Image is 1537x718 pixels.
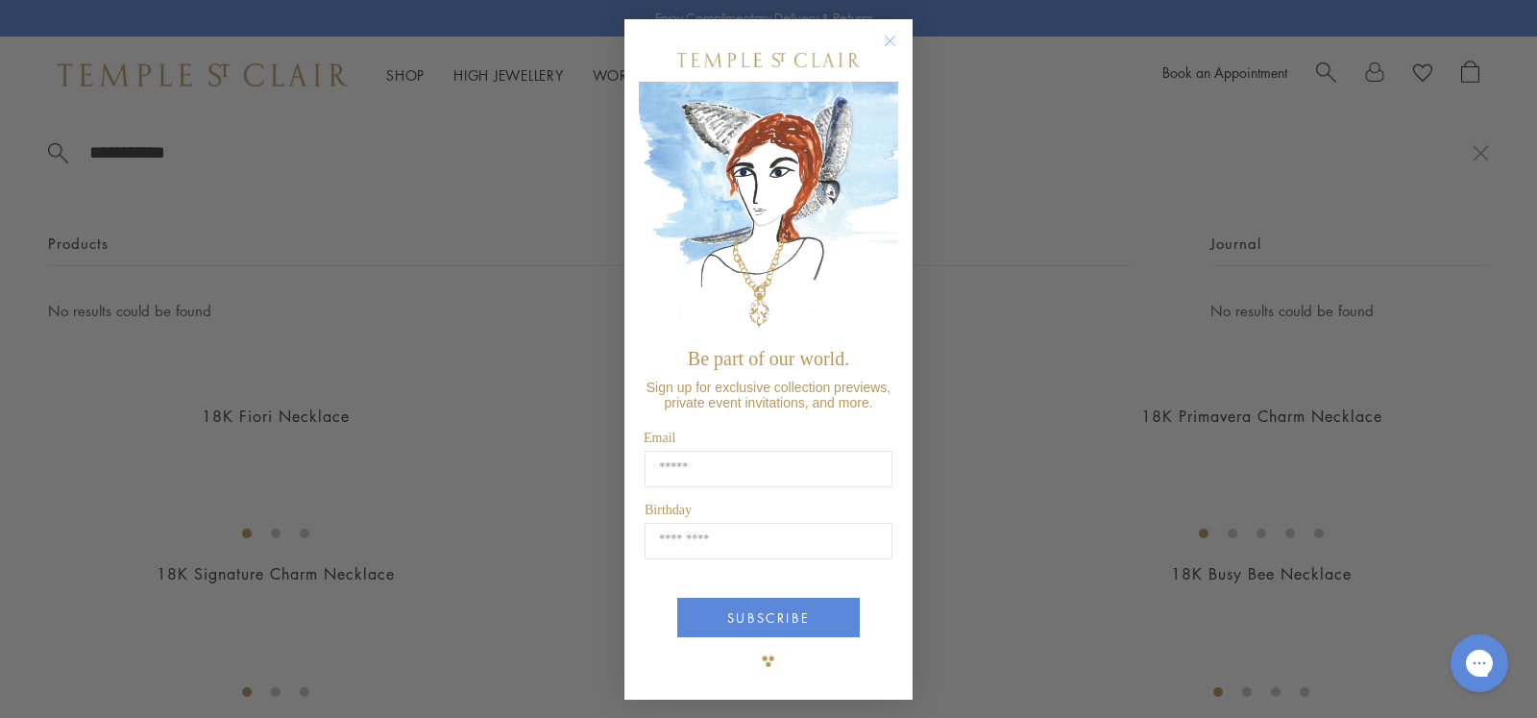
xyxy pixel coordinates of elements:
[645,503,692,517] span: Birthday
[677,53,860,67] img: Temple St. Clair
[688,348,849,369] span: Be part of our world.
[1441,628,1518,699] iframe: Gorgias live chat messenger
[639,82,898,338] img: c4a9eb12-d91a-4d4a-8ee0-386386f4f338.jpeg
[647,380,890,410] span: Sign up for exclusive collection previews, private event invitations, and more.
[645,451,892,487] input: Email
[888,38,912,62] button: Close dialog
[749,642,788,681] img: TSC
[677,598,860,637] button: SUBSCRIBE
[644,431,675,445] span: Email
